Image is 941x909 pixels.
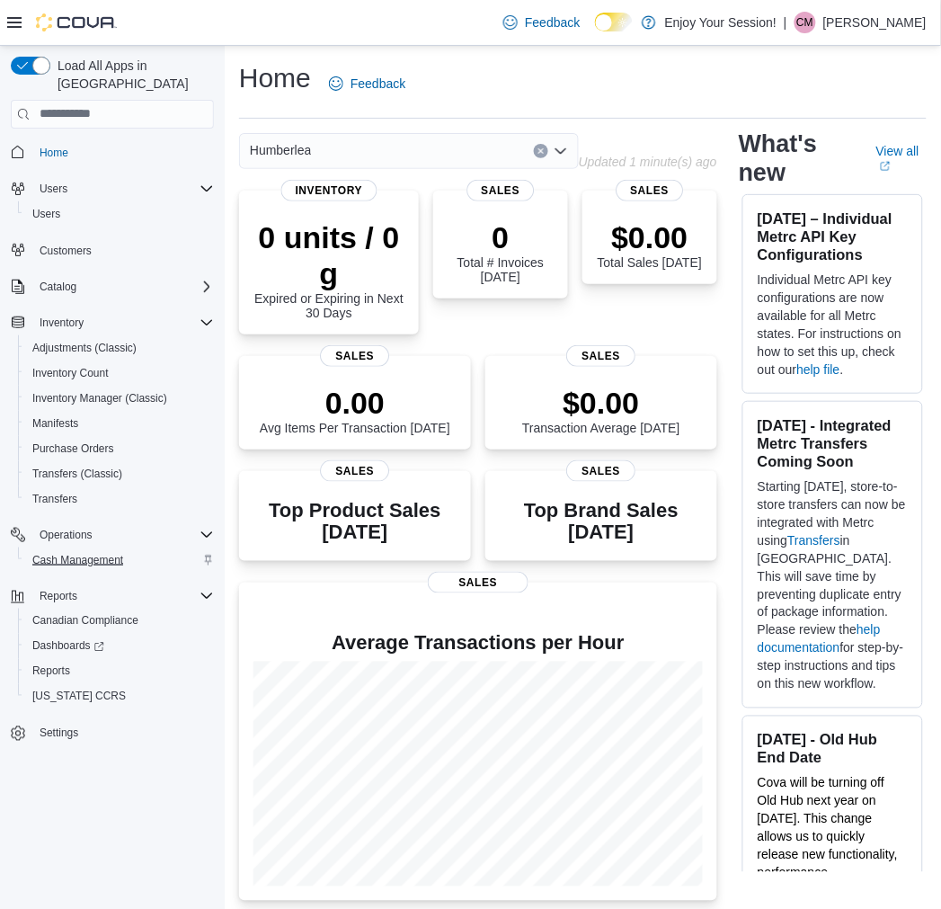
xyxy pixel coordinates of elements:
div: Total # Invoices [DATE] [448,219,554,284]
span: Transfers (Classic) [32,467,122,481]
a: help file [797,362,840,377]
h3: [DATE] – Individual Metrc API Key Configurations [758,209,908,263]
button: Canadian Compliance [18,609,221,634]
span: Settings [32,722,214,744]
span: Load All Apps in [GEOGRAPHIC_DATA] [50,57,214,93]
div: Transaction Average [DATE] [522,385,680,435]
p: Updated 1 minute(s) ago [579,155,717,169]
svg: External link [880,161,891,172]
span: Dashboards [25,636,214,657]
span: Manifests [25,413,214,434]
p: Enjoy Your Session! [665,12,777,33]
button: Users [4,176,221,201]
span: Cash Management [25,549,214,571]
button: Transfers (Classic) [18,461,221,486]
span: Inventory [32,312,214,334]
span: Sales [428,572,528,593]
p: $0.00 [522,385,680,421]
button: Users [18,201,221,227]
a: Feedback [322,66,413,102]
button: Clear input [534,144,548,158]
button: Transfers [18,486,221,512]
a: Customers [32,240,99,262]
span: Transfers [25,488,214,510]
span: Users [32,207,60,221]
span: Users [25,203,214,225]
div: Expired or Expiring in Next 30 Days [253,219,404,320]
span: [US_STATE] CCRS [32,690,126,704]
a: Inventory Count [25,362,116,384]
img: Cova [36,13,117,31]
a: Dashboards [18,634,221,659]
span: Purchase Orders [25,438,214,459]
a: Users [25,203,67,225]
a: Transfers [787,533,840,548]
p: | [784,12,787,33]
p: [PERSON_NAME] [823,12,927,33]
span: Operations [40,528,93,542]
p: Starting [DATE], store-to-store transfers can now be integrated with Metrc using in [GEOGRAPHIC_D... [758,477,908,693]
button: Inventory Manager (Classic) [18,386,221,411]
a: Adjustments (Classic) [25,337,144,359]
span: Inventory Count [25,362,214,384]
button: Catalog [4,274,221,299]
a: Settings [32,723,85,744]
p: $0.00 [598,219,702,255]
button: Settings [4,720,221,746]
span: Catalog [32,276,214,298]
h2: What's new [739,129,855,187]
span: Reports [40,589,77,603]
span: Sales [566,345,635,367]
a: Purchase Orders [25,438,121,459]
h3: Top Product Sales [DATE] [253,500,457,543]
button: [US_STATE] CCRS [18,684,221,709]
a: [US_STATE] CCRS [25,686,133,708]
span: Inventory Count [32,366,109,380]
span: Home [32,141,214,164]
button: Operations [32,524,100,546]
span: Sales [320,460,389,482]
a: Transfers [25,488,84,510]
button: Adjustments (Classic) [18,335,221,361]
span: Reports [32,585,214,607]
span: Inventory [281,180,377,201]
a: Transfers (Classic) [25,463,129,485]
a: View allExternal link [876,144,927,173]
button: Inventory [4,310,221,335]
span: Transfers [32,492,77,506]
span: Inventory Manager (Classic) [25,388,214,409]
span: Dashboards [32,639,104,654]
button: Reports [18,659,221,684]
span: Adjustments (Classic) [32,341,137,355]
span: Humberlea [250,139,311,161]
a: Reports [25,661,77,682]
span: Purchase Orders [32,441,114,456]
button: Reports [32,585,84,607]
span: Canadian Compliance [25,610,214,632]
span: Users [32,178,214,200]
span: Adjustments (Classic) [25,337,214,359]
span: Sales [320,345,389,367]
span: Manifests [32,416,78,431]
p: 0 units / 0 g [253,219,404,291]
button: Catalog [32,276,84,298]
span: Catalog [40,280,76,294]
a: Home [32,142,75,164]
button: Cash Management [18,548,221,573]
span: Sales [617,180,684,201]
span: Inventory [40,316,84,330]
span: Feedback [351,75,405,93]
h1: Home [239,60,311,96]
div: Carolina Manci Calderon [795,12,816,33]
button: Purchase Orders [18,436,221,461]
span: Feedback [525,13,580,31]
a: Manifests [25,413,85,434]
button: Manifests [18,411,221,436]
span: Sales [566,460,635,482]
span: Sales [467,180,535,201]
div: Total Sales [DATE] [598,219,702,270]
span: Canadian Compliance [32,614,138,628]
span: Users [40,182,67,196]
span: Reports [32,664,70,679]
button: Reports [4,584,221,609]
